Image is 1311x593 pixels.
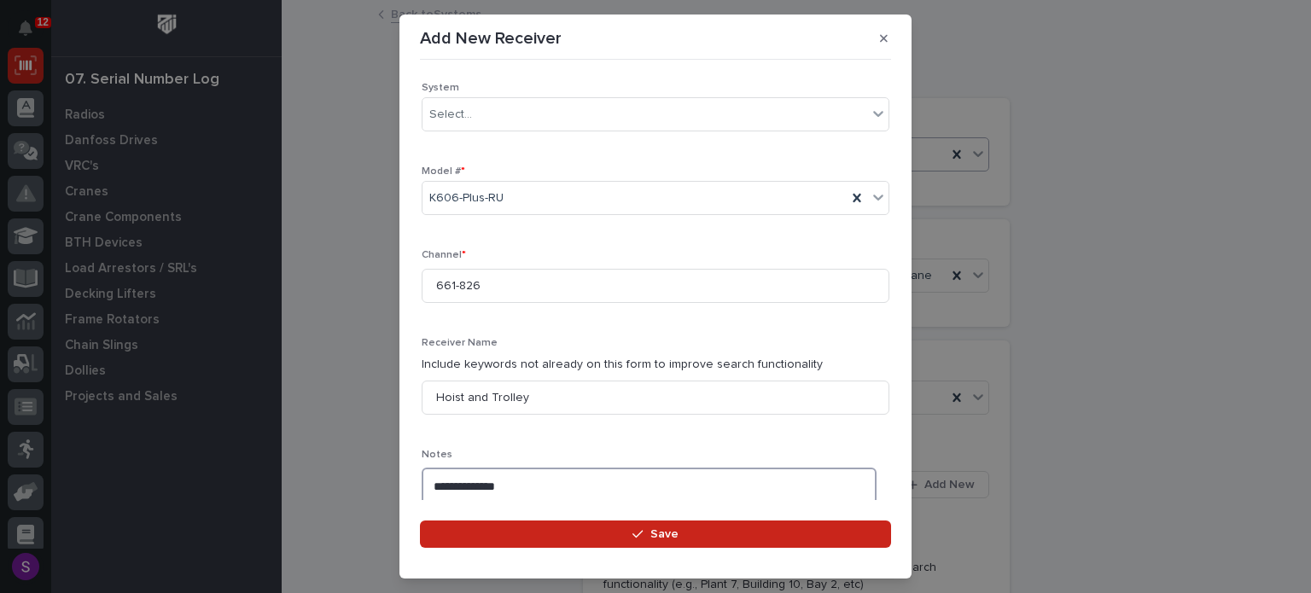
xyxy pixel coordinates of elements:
span: Model # [422,166,465,177]
span: System [422,83,459,93]
span: Channel [422,250,466,260]
span: Notes [422,450,452,460]
span: Receiver Name [422,338,498,348]
button: Save [420,520,891,548]
div: Select... [429,106,472,124]
p: Add New Receiver [420,28,562,49]
p: Include keywords not already on this form to improve search functionality [422,356,889,374]
span: K606-Plus-RU [429,189,504,207]
span: Save [650,526,679,542]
